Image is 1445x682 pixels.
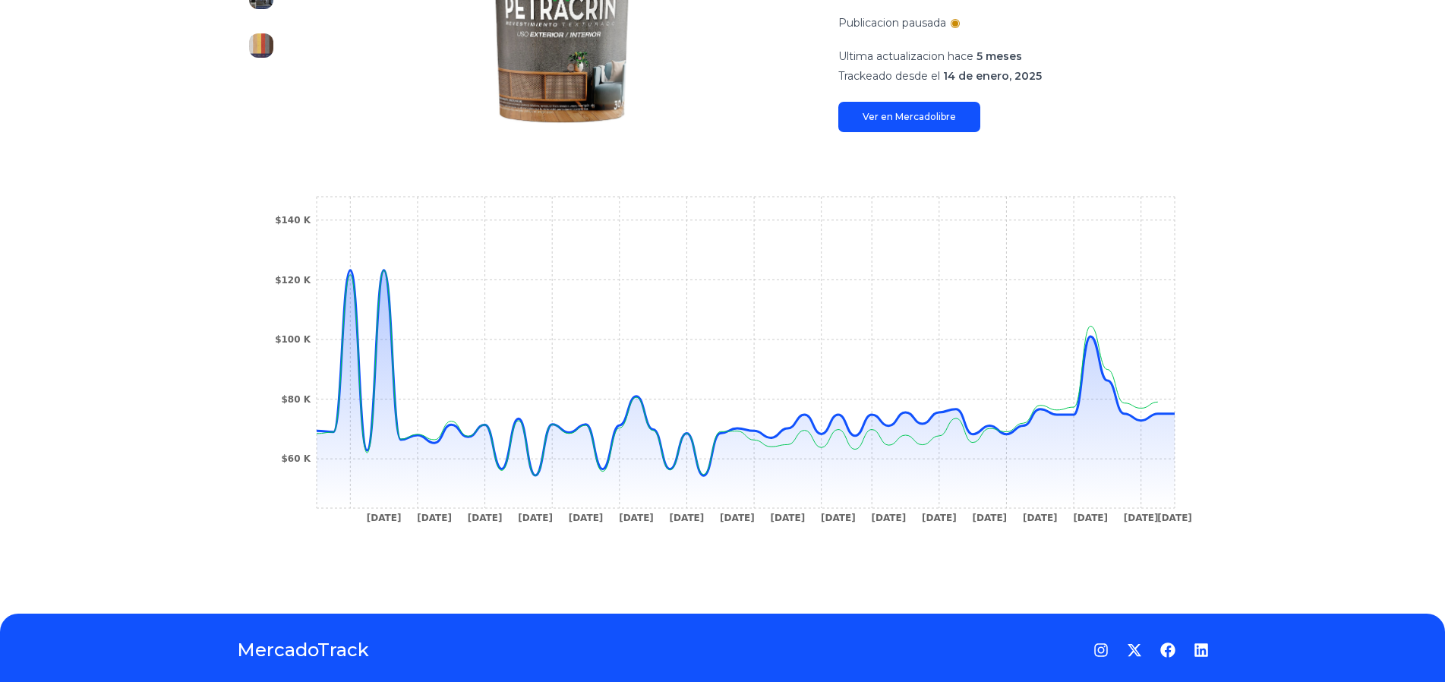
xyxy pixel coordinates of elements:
tspan: [DATE] [720,513,755,523]
tspan: [DATE] [366,513,401,523]
span: Ultima actualizacion hace [838,49,973,63]
tspan: $120 K [275,275,311,286]
a: Twitter [1127,643,1142,658]
tspan: [DATE] [871,513,906,523]
tspan: [DATE] [518,513,553,523]
tspan: [DATE] [972,513,1007,523]
tspan: [DATE] [1073,513,1108,523]
a: Ver en Mercadolibre [838,102,980,132]
a: Facebook [1160,643,1175,658]
tspan: [DATE] [467,513,502,523]
tspan: [DATE] [821,513,856,523]
tspan: $60 K [281,453,311,464]
span: 14 de enero, 2025 [943,69,1042,83]
span: Trackeado desde el [838,69,940,83]
tspan: [DATE] [1123,513,1158,523]
a: MercadoTrack [237,638,369,662]
tspan: [DATE] [619,513,654,523]
a: Instagram [1093,643,1109,658]
tspan: $80 K [281,394,311,405]
tspan: [DATE] [1157,513,1192,523]
a: LinkedIn [1194,643,1209,658]
p: Publicacion pausada [838,15,946,30]
tspan: [DATE] [921,513,956,523]
img: Revestimiento Texturado 30kg Ext / Int Grano Medio Petracrin Color Gris Tormenta [249,33,273,58]
tspan: [DATE] [770,513,805,523]
tspan: $100 K [275,334,311,345]
tspan: [DATE] [417,513,452,523]
tspan: [DATE] [669,513,704,523]
tspan: $140 K [275,215,311,226]
span: 5 meses [976,49,1022,63]
tspan: [DATE] [1022,513,1057,523]
tspan: [DATE] [568,513,603,523]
